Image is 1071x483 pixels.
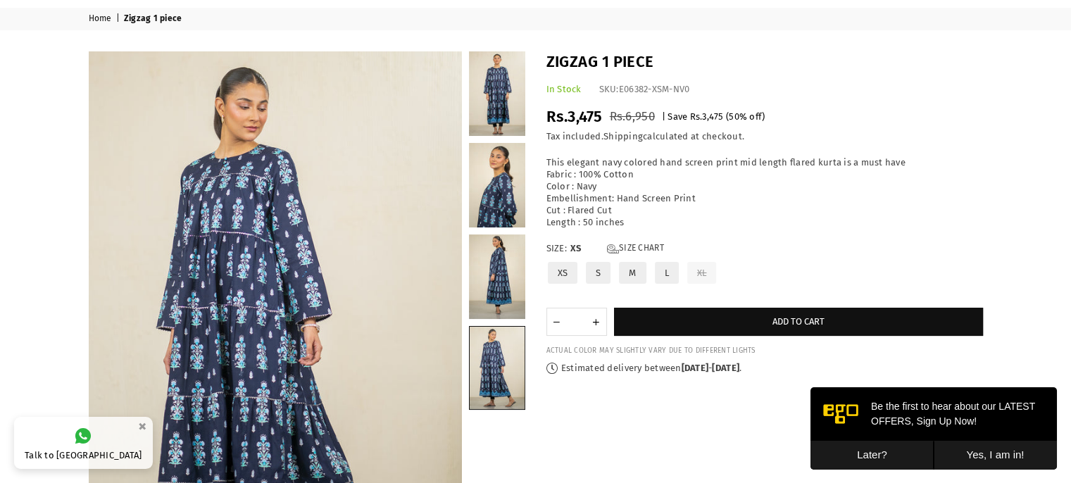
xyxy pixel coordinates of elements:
span: Rs.3,475 [546,107,603,126]
time: [DATE] [712,363,739,373]
p: Estimated delivery between - . [546,363,983,375]
span: E06382-XSM-NV0 [619,84,690,94]
button: × [134,415,151,438]
span: Zigzag 1 piece [124,13,184,25]
span: Rs.6,950 [610,109,655,124]
span: In Stock [546,84,582,94]
label: XS [546,261,580,285]
div: ACTUAL COLOR MAY SLIGHTLY VARY DUE TO DIFFERENT LIGHTS [546,346,983,356]
a: Talk to [GEOGRAPHIC_DATA] [14,417,153,469]
div: Tax included. calculated at checkout. [546,131,983,143]
label: M [618,261,647,285]
label: XL [686,261,718,285]
span: Add to cart [772,316,825,327]
span: | [662,111,665,122]
a: Home [89,13,114,25]
time: [DATE] [682,363,709,373]
quantity-input: Quantity [546,308,607,336]
span: ( % off) [726,111,765,122]
div: SKU: [599,84,690,96]
a: Shipping [603,131,643,142]
h1: Zigzag 1 piece [546,51,983,73]
nav: breadcrumbs [78,7,994,30]
label: L [653,261,680,285]
label: Size: [546,243,983,255]
button: Yes, I am in! [123,54,246,82]
iframe: webpush-onsite [810,387,1057,469]
span: XS [570,243,599,255]
a: Size Chart [607,243,664,255]
label: S [584,261,612,285]
span: | [116,13,122,25]
button: Add to cart [614,308,983,336]
span: Rs.3,475 [690,111,724,122]
span: Save [668,111,687,122]
p: This elegant navy colored hand screen print mid length flared kurta is a must have Fabric : 100% ... [546,157,983,228]
span: 50 [729,111,739,122]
